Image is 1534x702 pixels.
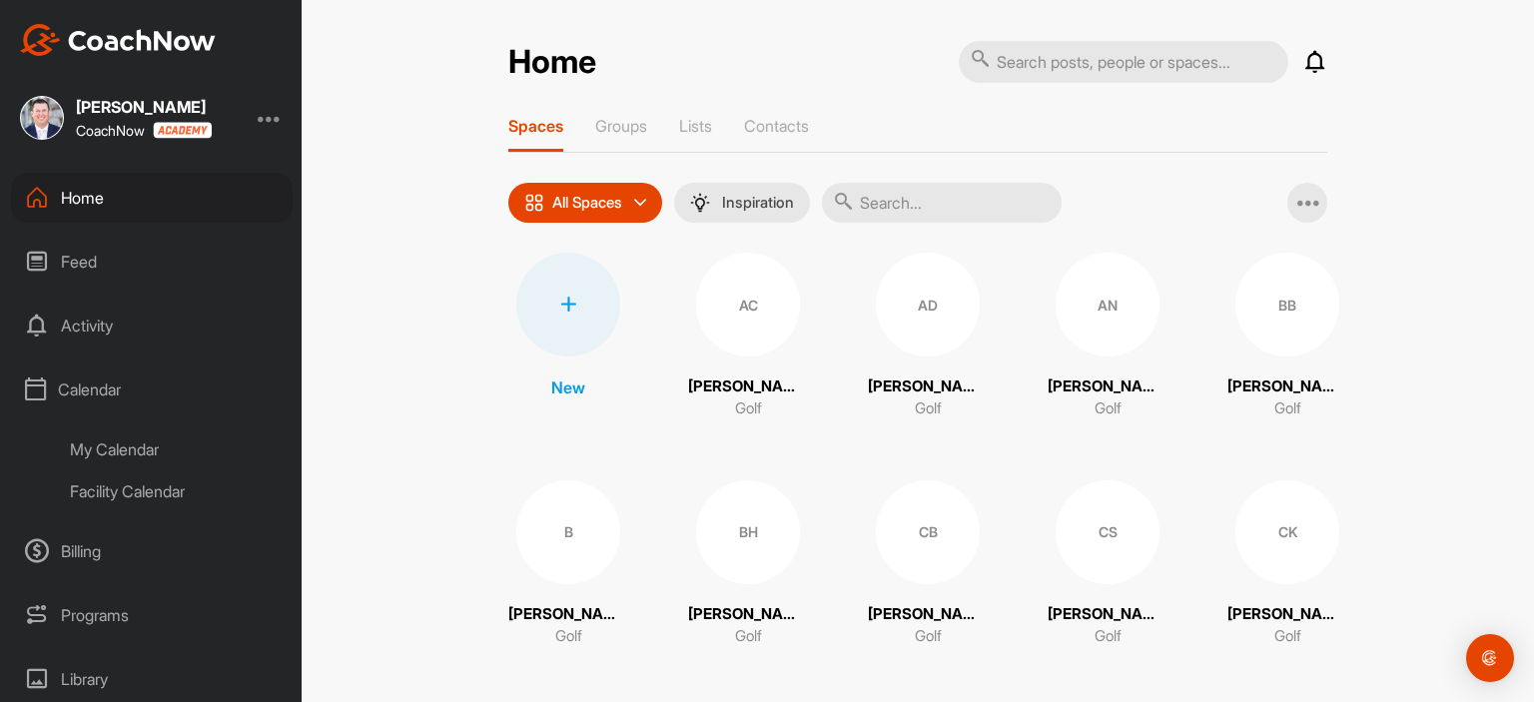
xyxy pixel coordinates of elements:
p: [PERSON_NAME] [1227,375,1347,398]
input: Search posts, people or spaces... [959,41,1288,83]
div: AD [876,253,980,356]
div: B [516,480,620,584]
input: Search... [822,183,1062,223]
div: BB [1235,253,1339,356]
div: BH [696,480,800,584]
a: AC[PERSON_NAME]Golf [688,253,808,420]
div: Calendar [11,364,293,414]
p: [PERSON_NAME] [1048,603,1167,626]
div: CK [1235,480,1339,584]
p: Golf [1095,397,1122,420]
p: All Spaces [552,195,622,211]
p: Inspiration [722,195,794,211]
p: Golf [1095,625,1122,648]
div: Facility Calendar [56,470,293,512]
p: Golf [915,397,942,420]
p: New [551,375,585,399]
div: CoachNow [76,122,212,139]
p: [PERSON_NAME] [868,375,988,398]
p: Golf [1274,397,1301,420]
div: AN [1056,253,1159,356]
div: Billing [11,526,293,576]
a: B[PERSON_NAME]Golf [508,480,628,648]
div: CS [1056,480,1159,584]
a: CS[PERSON_NAME]Golf [1048,480,1167,648]
p: Golf [735,625,762,648]
div: Activity [11,301,293,351]
a: AD[PERSON_NAME]Golf [868,253,988,420]
img: square_6f9ceecb14d737a640b37be27c2c6f8d.jpg [20,96,64,140]
img: menuIcon [690,193,710,213]
p: Lists [679,116,712,136]
div: AC [696,253,800,356]
p: [PERSON_NAME] [1048,375,1167,398]
a: AN[PERSON_NAME]Golf [1048,253,1167,420]
a: CK[PERSON_NAME]Golf [1227,480,1347,648]
p: [PERSON_NAME] [1227,603,1347,626]
img: icon [524,193,544,213]
a: BB[PERSON_NAME]Golf [1227,253,1347,420]
p: [PERSON_NAME] [508,603,628,626]
p: Groups [595,116,647,136]
img: CoachNow acadmey [153,122,212,139]
p: Golf [735,397,762,420]
div: Open Intercom Messenger [1466,634,1514,682]
p: [PERSON_NAME] [688,603,808,626]
p: [PERSON_NAME] [868,603,988,626]
p: Golf [555,625,582,648]
p: Golf [915,625,942,648]
div: My Calendar [56,428,293,470]
p: Spaces [508,116,563,136]
img: CoachNow [20,24,216,56]
div: Programs [11,590,293,640]
div: Home [11,173,293,223]
a: BH[PERSON_NAME]Golf [688,480,808,648]
p: Contacts [744,116,809,136]
div: Feed [11,237,293,287]
a: CB[PERSON_NAME]Golf [868,480,988,648]
div: CB [876,480,980,584]
p: [PERSON_NAME] [688,375,808,398]
h2: Home [508,43,596,82]
div: [PERSON_NAME] [76,99,212,115]
p: Golf [1274,625,1301,648]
